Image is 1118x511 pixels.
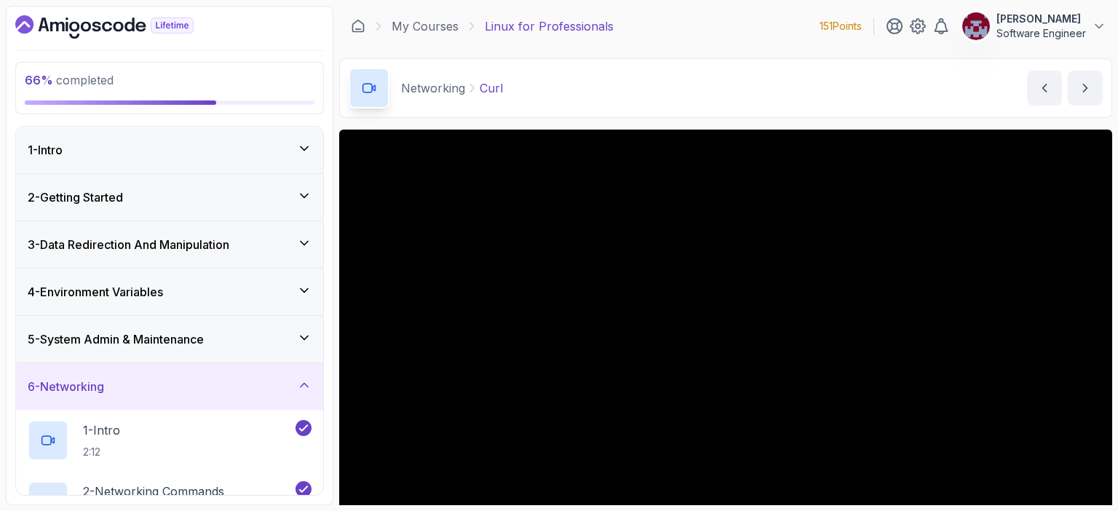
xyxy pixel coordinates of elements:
h3: 2 - Getting Started [28,189,123,206]
a: Dashboard [351,19,365,33]
button: 1-Intro2:12 [28,420,312,461]
span: completed [25,73,114,87]
button: user profile image[PERSON_NAME]Software Engineer [962,12,1106,41]
iframe: chat widget [841,340,1103,445]
img: user profile image [962,12,990,40]
h3: 4 - Environment Variables [28,283,163,301]
button: 6-Networking [16,363,323,410]
span: 66 % [25,73,53,87]
a: Dashboard [15,15,227,39]
h3: 3 - Data Redirection And Manipulation [28,236,229,253]
iframe: chat widget [1057,453,1103,496]
button: next content [1068,71,1103,106]
p: 151 Points [820,19,862,33]
button: 5-System Admin & Maintenance [16,316,323,363]
p: Curl [480,79,503,97]
p: Software Engineer [996,26,1086,41]
h3: 1 - Intro [28,141,63,159]
button: 1-Intro [16,127,323,173]
p: [PERSON_NAME] [996,12,1086,26]
button: 3-Data Redirection And Manipulation [16,221,323,268]
p: Networking [401,79,465,97]
p: 2:12 [83,445,120,459]
button: previous content [1027,71,1062,106]
button: 4-Environment Variables [16,269,323,315]
a: My Courses [392,17,459,35]
p: 2 - Networking Commands [83,483,224,500]
button: 2-Getting Started [16,174,323,221]
p: 1 - Intro [83,421,120,439]
p: Linux for Professionals [485,17,614,35]
h3: 6 - Networking [28,378,104,395]
h3: 5 - System Admin & Maintenance [28,330,204,348]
